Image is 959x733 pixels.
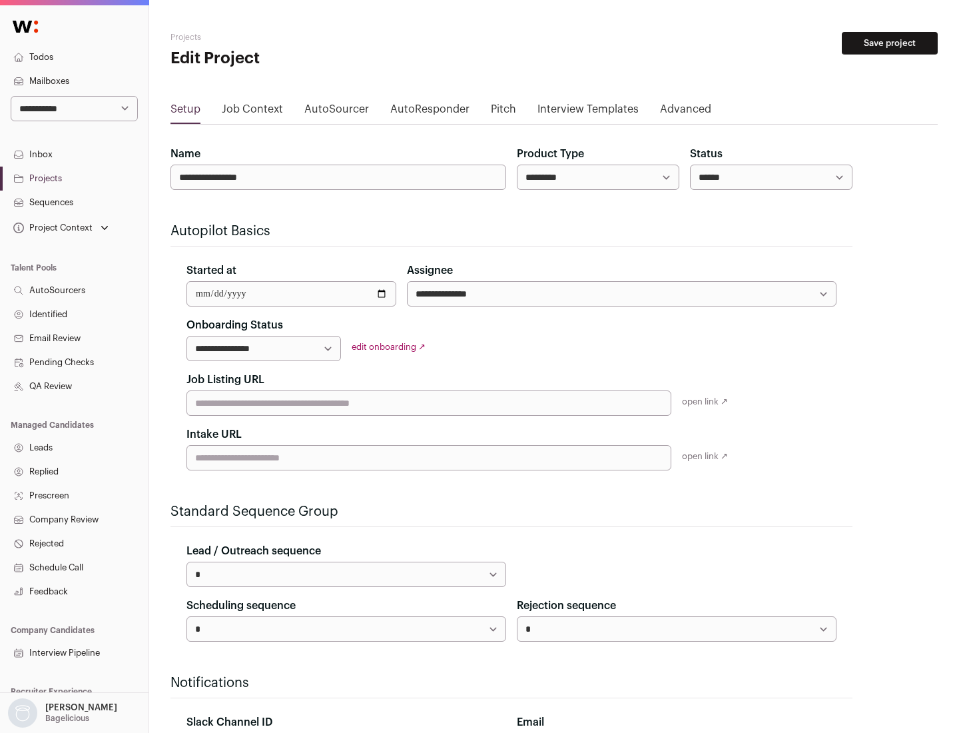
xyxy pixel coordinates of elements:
[186,317,283,333] label: Onboarding Status
[8,698,37,728] img: nopic.png
[407,263,453,279] label: Assignee
[842,32,938,55] button: Save project
[45,702,117,713] p: [PERSON_NAME]
[352,343,426,351] a: edit onboarding ↗
[5,13,45,40] img: Wellfound
[537,101,639,123] a: Interview Templates
[660,101,711,123] a: Advanced
[170,32,426,43] h2: Projects
[517,598,616,614] label: Rejection sequence
[390,101,470,123] a: AutoResponder
[11,219,111,237] button: Open dropdown
[170,674,852,692] h2: Notifications
[186,714,272,730] label: Slack Channel ID
[517,714,836,730] div: Email
[186,598,296,614] label: Scheduling sequence
[222,101,283,123] a: Job Context
[186,543,321,559] label: Lead / Outreach sequence
[170,101,200,123] a: Setup
[170,48,426,69] h1: Edit Project
[186,426,242,442] label: Intake URL
[170,146,200,162] label: Name
[11,223,93,233] div: Project Context
[186,263,236,279] label: Started at
[170,222,852,241] h2: Autopilot Basics
[517,146,584,162] label: Product Type
[304,101,369,123] a: AutoSourcer
[491,101,516,123] a: Pitch
[690,146,723,162] label: Status
[186,372,264,388] label: Job Listing URL
[45,713,89,724] p: Bagelicious
[170,502,852,521] h2: Standard Sequence Group
[5,698,120,728] button: Open dropdown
